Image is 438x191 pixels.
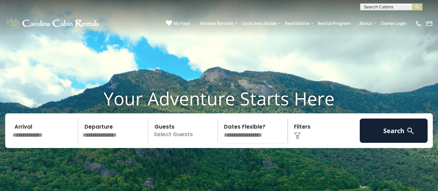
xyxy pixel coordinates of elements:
a: Local Area Guide [238,19,280,28]
a: Owner Login [377,19,410,28]
img: mail-regular-white.png [426,20,433,27]
img: search-regular-white.png [406,127,415,135]
a: Browse Rentals [197,19,237,28]
a: My Favs [166,20,190,27]
img: White-1-1-2.png [5,17,101,31]
a: About [356,19,376,28]
h1: Your Adventure Starts Here [5,88,433,109]
span: My Favs [173,20,190,27]
img: filter--v1.png [294,132,301,139]
a: Rental Program [314,19,354,28]
p: Select Guests [150,119,218,143]
button: Search [360,119,428,143]
a: Real Estate [282,19,313,28]
img: phone-regular-white.png [415,20,422,27]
